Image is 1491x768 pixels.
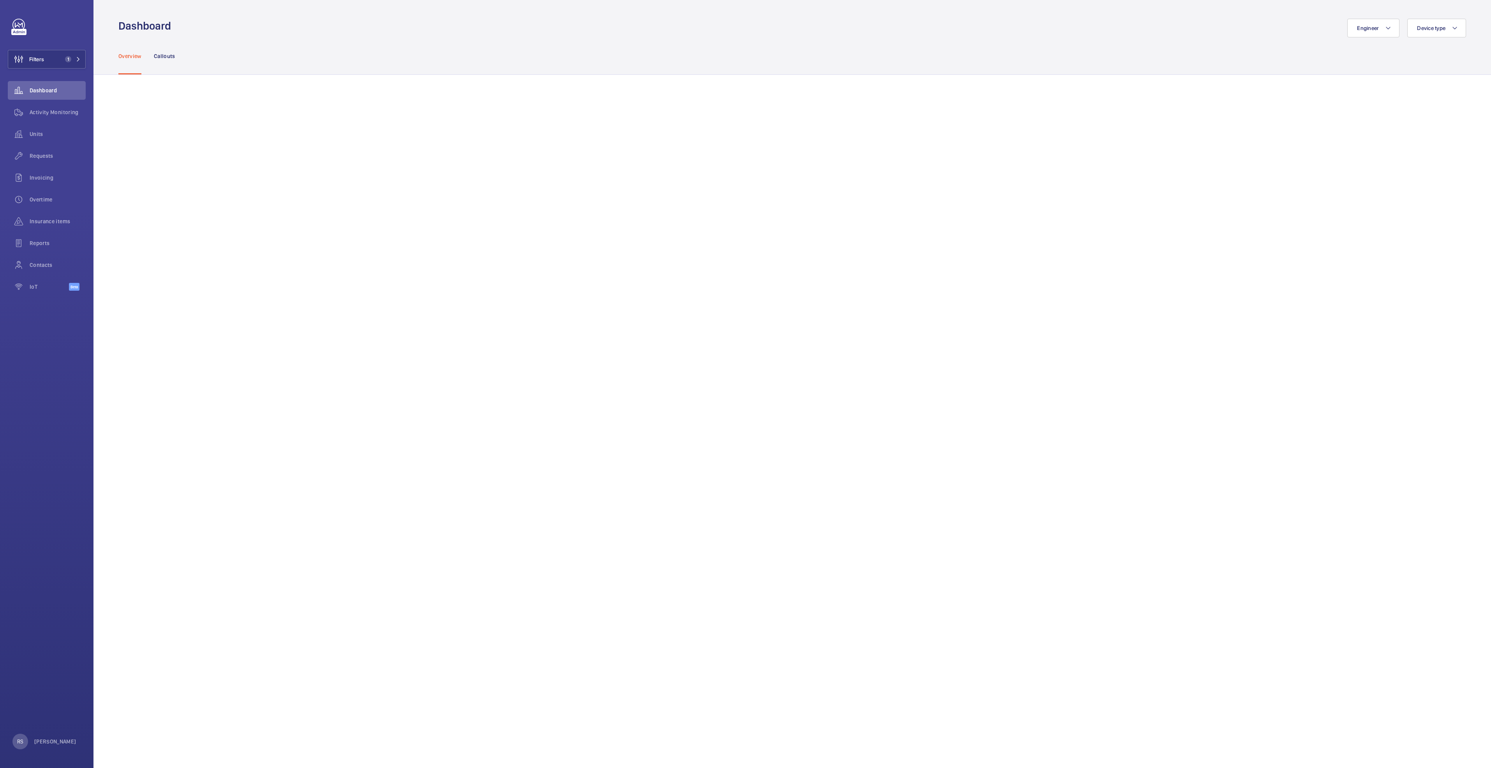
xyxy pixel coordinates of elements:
[17,738,23,745] p: RS
[1417,25,1445,31] span: Device type
[30,196,86,203] span: Overtime
[118,19,176,33] h1: Dashboard
[65,56,71,62] span: 1
[30,87,86,94] span: Dashboard
[30,283,69,291] span: IoT
[118,52,141,60] p: Overview
[154,52,175,60] p: Callouts
[69,283,79,291] span: Beta
[1357,25,1379,31] span: Engineer
[30,152,86,160] span: Requests
[34,738,76,745] p: [PERSON_NAME]
[1347,19,1399,37] button: Engineer
[30,130,86,138] span: Units
[30,108,86,116] span: Activity Monitoring
[29,55,44,63] span: Filters
[30,217,86,225] span: Insurance items
[30,239,86,247] span: Reports
[1407,19,1466,37] button: Device type
[30,174,86,182] span: Invoicing
[8,50,86,69] button: Filters1
[30,261,86,269] span: Contacts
